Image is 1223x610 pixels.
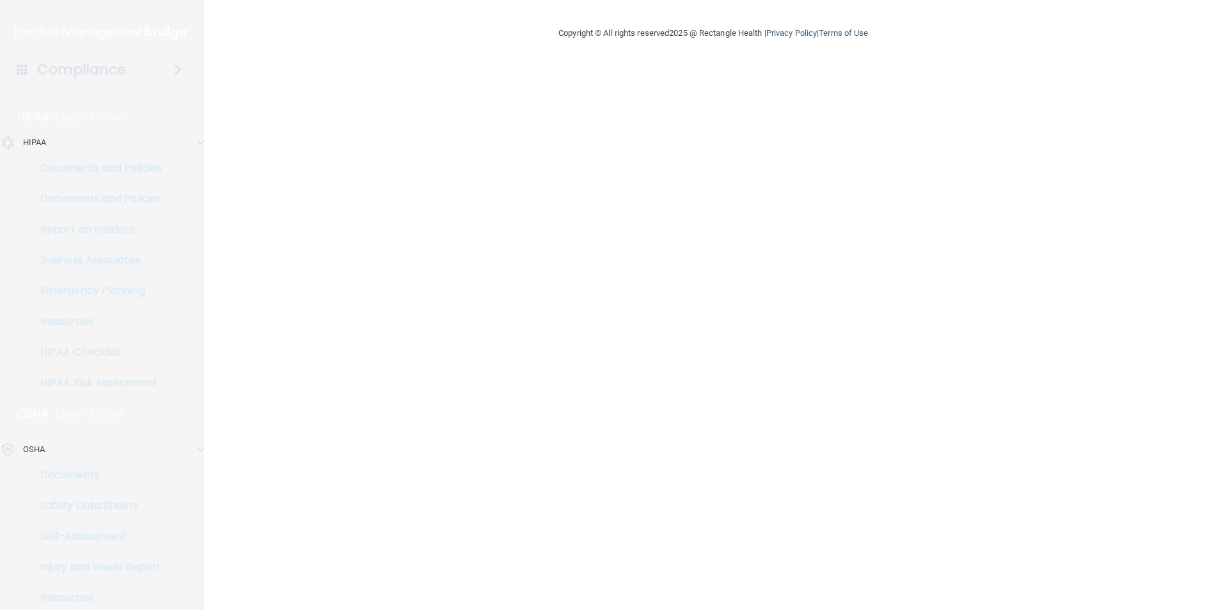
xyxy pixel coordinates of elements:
[8,561,183,574] p: Injury and Illness Report
[766,28,817,38] a: Privacy Policy
[15,20,189,45] img: PMB logo
[8,285,183,297] p: Emergency Planning
[8,530,183,543] p: Self-Assessment
[37,61,126,79] h4: Compliance
[23,135,47,150] p: HIPAA
[23,442,45,457] p: OSHA
[8,346,183,359] p: HIPAA Checklist
[8,254,183,267] p: Business Associates
[17,109,50,125] p: HIPAA
[8,162,183,175] p: Documents and Policies
[8,499,183,512] p: Safety Data Sheets
[8,377,183,389] p: HIPAA Risk Assessment
[8,315,183,328] p: Resources
[8,469,183,481] p: Documents
[8,192,183,205] p: Documents and Policies
[56,109,124,125] p: Learn More!
[17,406,49,421] p: OSHA
[56,406,123,421] p: Learn More!
[480,13,947,54] div: Copyright © All rights reserved 2025 @ Rectangle Health | |
[8,223,183,236] p: Report an Incident
[8,591,183,604] p: Resources
[819,28,868,38] a: Terms of Use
